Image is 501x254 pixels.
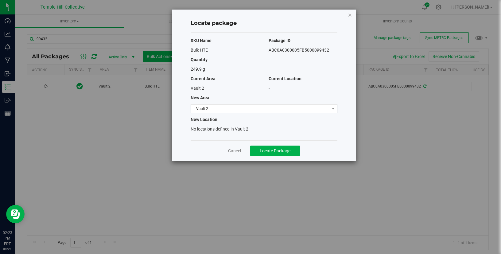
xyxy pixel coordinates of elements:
[191,104,329,113] span: Vault 2
[269,86,270,91] span: -
[191,57,208,62] span: Quantity
[191,38,212,43] span: SKU Name
[191,95,209,100] span: New Area
[191,117,217,122] span: New Location
[260,148,290,153] span: Locate Package
[6,205,25,223] iframe: Resource center
[228,148,241,154] a: Cancel
[191,19,337,27] h4: Locate package
[329,104,337,113] span: select
[191,48,208,53] span: Bulk HTE
[269,38,290,43] span: Package ID
[250,146,300,156] button: Locate Package
[191,86,204,91] span: Vault 2
[191,67,205,72] span: 249.9 g
[269,48,329,53] span: ABC0A0300005FB5000099432
[269,76,301,81] span: Current Location
[191,76,216,81] span: Current Area
[191,127,248,131] span: No locations defined in Vault 2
